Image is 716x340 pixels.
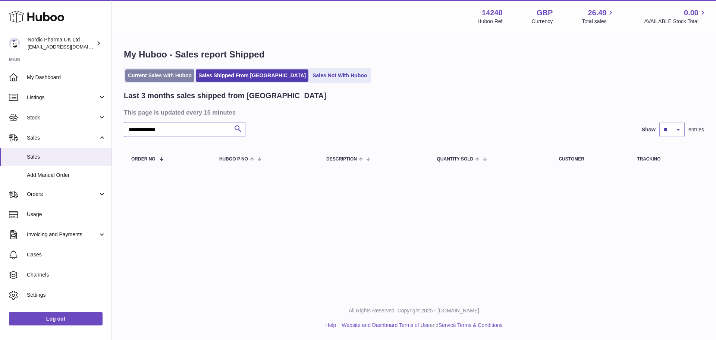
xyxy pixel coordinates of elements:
[27,74,106,81] span: My Dashboard
[219,157,248,162] span: Huboo P no
[125,69,194,82] a: Current Sales with Huboo
[27,231,98,238] span: Invoicing and Payments
[27,153,106,160] span: Sales
[478,18,503,25] div: Huboo Ref
[27,191,98,198] span: Orders
[9,312,103,325] a: Log out
[439,322,503,328] a: Service Terms & Conditions
[532,18,553,25] div: Currency
[28,44,110,50] span: [EMAIL_ADDRESS][DOMAIN_NAME]
[28,36,95,50] div: Nordic Pharma UK Ltd
[326,322,336,328] a: Help
[326,157,357,162] span: Description
[684,8,698,18] span: 0.00
[437,157,473,162] span: Quantity Sold
[27,291,106,299] span: Settings
[688,126,704,133] span: entries
[644,8,707,25] a: 0.00 AVAILABLE Stock Total
[27,271,106,278] span: Channels
[27,114,98,121] span: Stock
[27,94,98,101] span: Listings
[124,49,704,60] h1: My Huboo - Sales report Shipped
[118,307,710,314] p: All Rights Reserved. Copyright 2025 - [DOMAIN_NAME]
[27,172,106,179] span: Add Manual Order
[482,8,503,18] strong: 14240
[644,18,707,25] span: AVAILABLE Stock Total
[582,8,615,25] a: 26.49 Total sales
[559,157,622,162] div: Customer
[642,126,656,133] label: Show
[582,18,615,25] span: Total sales
[588,8,606,18] span: 26.49
[124,91,326,101] h2: Last 3 months sales shipped from [GEOGRAPHIC_DATA]
[537,8,553,18] strong: GBP
[339,322,502,329] li: and
[131,157,156,162] span: Order No
[27,211,106,218] span: Usage
[196,69,308,82] a: Sales Shipped From [GEOGRAPHIC_DATA]
[310,69,370,82] a: Sales Not With Huboo
[342,322,430,328] a: Website and Dashboard Terms of Use
[124,108,702,116] h3: This page is updated every 15 minutes
[27,251,106,258] span: Cases
[27,134,98,141] span: Sales
[637,157,697,162] div: Tracking
[9,38,20,49] img: internalAdmin-14240@internal.huboo.com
